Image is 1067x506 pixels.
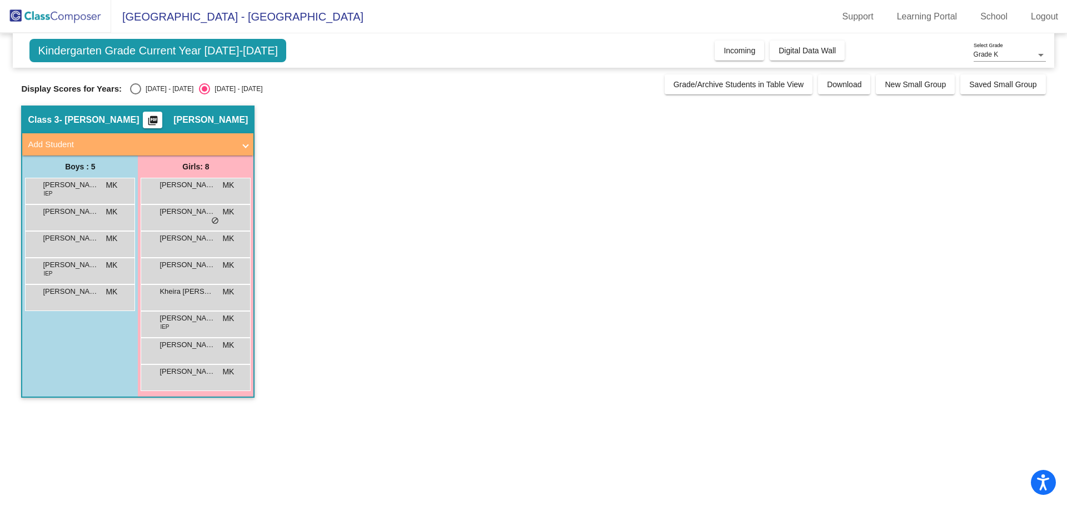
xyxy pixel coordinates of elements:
[159,366,215,377] span: [PERSON_NAME]
[160,323,169,331] span: IEP
[106,233,117,244] span: MK
[222,179,234,191] span: MK
[43,206,98,217] span: [PERSON_NAME]
[1022,8,1067,26] a: Logout
[222,286,234,298] span: MK
[715,41,764,61] button: Incoming
[971,8,1016,26] a: School
[770,41,845,61] button: Digital Data Wall
[43,286,98,297] span: [PERSON_NAME]
[159,286,215,297] span: Kheira [PERSON_NAME]
[885,80,946,89] span: New Small Group
[159,179,215,191] span: [PERSON_NAME]
[818,74,870,94] button: Download
[969,80,1036,89] span: Saved Small Group
[21,84,122,94] span: Display Scores for Years:
[210,84,262,94] div: [DATE] - [DATE]
[59,114,139,126] span: - [PERSON_NAME]
[106,286,117,298] span: MK
[159,233,215,244] span: [PERSON_NAME]
[960,74,1045,94] button: Saved Small Group
[22,156,138,178] div: Boys : 5
[22,133,253,156] mat-expansion-panel-header: Add Student
[43,189,52,198] span: IEP
[674,80,804,89] span: Grade/Archive Students in Table View
[222,233,234,244] span: MK
[827,80,861,89] span: Download
[43,259,98,270] span: [PERSON_NAME]
[724,46,755,55] span: Incoming
[146,115,159,131] mat-icon: picture_as_pdf
[141,84,193,94] div: [DATE] - [DATE]
[29,39,286,62] span: Kindergarten Grade Current Year [DATE]-[DATE]
[130,83,262,94] mat-radio-group: Select an option
[159,313,215,324] span: [PERSON_NAME]
[159,206,215,217] span: [PERSON_NAME]
[111,8,363,26] span: [GEOGRAPHIC_DATA] - [GEOGRAPHIC_DATA]
[28,114,59,126] span: Class 3
[143,112,162,128] button: Print Students Details
[106,206,117,218] span: MK
[211,217,219,226] span: do_not_disturb_alt
[222,259,234,271] span: MK
[138,156,253,178] div: Girls: 8
[974,51,999,58] span: Grade K
[106,179,117,191] span: MK
[834,8,882,26] a: Support
[222,206,234,218] span: MK
[43,269,52,278] span: IEP
[888,8,966,26] a: Learning Portal
[876,74,955,94] button: New Small Group
[222,313,234,324] span: MK
[779,46,836,55] span: Digital Data Wall
[28,138,235,151] mat-panel-title: Add Student
[106,259,117,271] span: MK
[43,233,98,244] span: [PERSON_NAME]
[665,74,813,94] button: Grade/Archive Students in Table View
[222,339,234,351] span: MK
[43,179,98,191] span: [PERSON_NAME]
[159,259,215,270] span: [PERSON_NAME]
[159,339,215,350] span: [PERSON_NAME]
[173,114,248,126] span: [PERSON_NAME]
[222,366,234,378] span: MK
